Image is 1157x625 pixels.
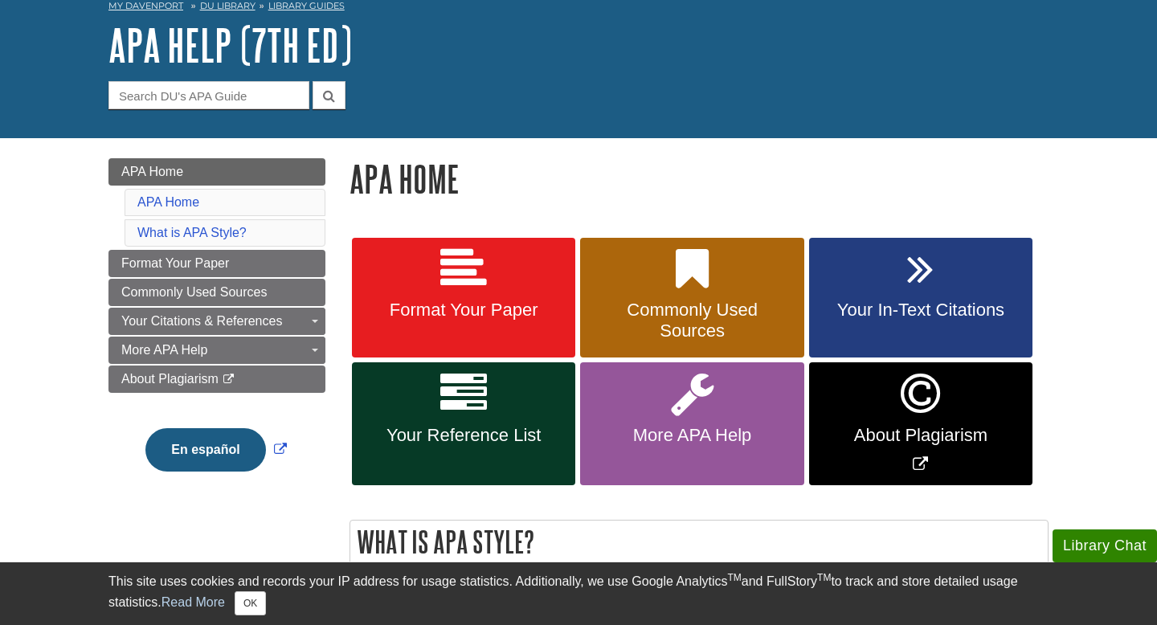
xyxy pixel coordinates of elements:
button: Library Chat [1053,529,1157,562]
a: More APA Help [580,362,803,485]
span: More APA Help [121,343,207,357]
span: More APA Help [592,425,791,446]
a: More APA Help [108,337,325,364]
a: Your Reference List [352,362,575,485]
a: Link opens in new window [809,362,1032,485]
a: Commonly Used Sources [108,279,325,306]
a: Commonly Used Sources [580,238,803,358]
a: Your Citations & References [108,308,325,335]
a: APA Help (7th Ed) [108,20,352,70]
span: About Plagiarism [821,425,1020,446]
span: Your In-Text Citations [821,300,1020,321]
a: Your In-Text Citations [809,238,1032,358]
a: About Plagiarism [108,366,325,393]
a: Format Your Paper [108,250,325,277]
i: This link opens in a new window [222,374,235,385]
div: This site uses cookies and records your IP address for usage statistics. Additionally, we use Goo... [108,572,1049,615]
a: APA Home [137,195,199,209]
h1: APA Home [350,158,1049,199]
a: Read More [161,595,225,609]
span: About Plagiarism [121,372,219,386]
h2: What is APA Style? [350,521,1048,563]
span: Your Citations & References [121,314,282,328]
span: Format Your Paper [364,300,563,321]
button: En español [145,428,265,472]
sup: TM [817,572,831,583]
a: APA Home [108,158,325,186]
span: Format Your Paper [121,256,229,270]
a: Link opens in new window [141,443,290,456]
div: Guide Page Menu [108,158,325,499]
span: APA Home [121,165,183,178]
span: Your Reference List [364,425,563,446]
sup: TM [727,572,741,583]
button: Close [235,591,266,615]
a: What is APA Style? [137,226,247,239]
a: Format Your Paper [352,238,575,358]
input: Search DU's APA Guide [108,81,309,109]
span: Commonly Used Sources [121,285,267,299]
span: Commonly Used Sources [592,300,791,341]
